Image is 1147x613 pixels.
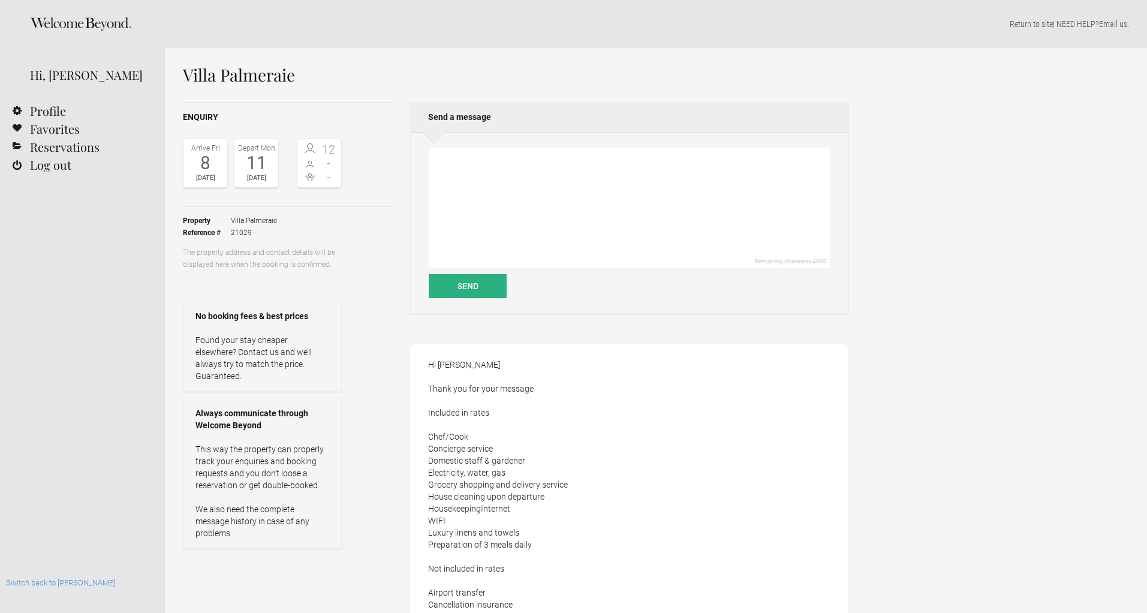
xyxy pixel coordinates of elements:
[183,66,848,84] h1: Villa Palmeraie
[195,310,329,322] strong: No booking fees & best prices
[320,171,339,183] span: -
[195,407,329,431] strong: Always communicate through Welcome Beyond
[237,142,275,154] div: Depart Mon
[183,227,231,239] strong: Reference #
[186,154,224,172] div: 8
[183,111,394,124] h2: Enquiry
[183,247,342,271] p: The property address and contact details will be displayed here when the booking is confirmed.
[30,66,147,84] div: Hi, [PERSON_NAME]
[320,157,339,169] span: -
[410,102,848,132] h2: Send a message
[1099,19,1127,29] a: Email us
[237,154,275,172] div: 11
[195,443,329,539] p: This way the property can properly track your enquiries and booking requests and you don’t loose ...
[429,274,507,298] button: Send
[195,334,329,382] p: Found your stay cheaper elsewhere? Contact us and we’ll always try to match the price. Guaranteed.
[237,172,275,184] div: [DATE]
[186,142,224,154] div: Arrive Fri
[320,143,339,155] span: 12
[183,215,231,227] strong: Property
[186,172,224,184] div: [DATE]
[183,18,1129,30] p: | NEED HELP? .
[231,227,277,239] span: 21029
[1010,19,1053,29] a: Return to site
[6,578,115,587] a: Switch back to [PERSON_NAME]
[231,215,277,227] span: Villa Palmeraie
